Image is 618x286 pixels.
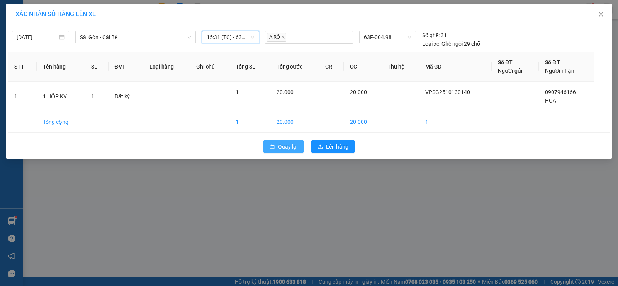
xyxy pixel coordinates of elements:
span: close [598,11,604,17]
th: Tên hàng [37,52,85,82]
span: HOÀ [545,98,556,104]
input: 13/10/2025 [17,33,58,41]
td: 20.000 [270,111,319,133]
th: Tổng cước [270,52,319,82]
span: 20.000 [277,89,294,95]
div: 31 [422,31,447,39]
span: A RÔ [267,33,286,42]
th: STT [8,52,37,82]
span: down [187,35,192,39]
th: CR [319,52,344,82]
th: SL [85,52,109,82]
button: rollbackQuay lại [263,140,304,153]
span: Số ĐT [545,59,560,65]
span: Người gửi [498,68,523,74]
span: close [281,35,285,39]
span: Số ghế: [422,31,440,39]
td: Bất kỳ [109,82,143,111]
span: Loại xe: [422,39,440,48]
span: Lên hàng [326,142,348,151]
td: 1 [8,82,37,111]
span: 1 [236,89,239,95]
span: 15:31 (TC) - 63F-004.98 [207,31,255,43]
th: Ghi chú [190,52,229,82]
th: Thu hộ [381,52,419,82]
span: 63F-004.98 [364,31,411,43]
span: 0907946166 [545,89,576,95]
th: Loại hàng [143,52,190,82]
span: Quay lại [278,142,297,151]
span: Số ĐT [498,59,513,65]
td: 20.000 [344,111,381,133]
div: Ghế ngồi 29 chỗ [422,39,480,48]
span: XÁC NHẬN SỐ HÀNG LÊN XE [15,10,96,18]
td: 1 [419,111,492,133]
span: upload [317,144,323,150]
button: Close [590,4,612,26]
span: 20.000 [350,89,367,95]
th: ĐVT [109,52,143,82]
span: VPSG2510130140 [425,89,470,95]
span: Sài Gòn - Cái Bè [80,31,191,43]
td: Tổng cộng [37,111,85,133]
span: 1 [91,93,94,99]
th: Mã GD [419,52,492,82]
span: Người nhận [545,68,574,74]
button: uploadLên hàng [311,140,355,153]
td: 1 [229,111,270,133]
th: CC [344,52,381,82]
td: 1 HỘP KV [37,82,85,111]
span: rollback [270,144,275,150]
th: Tổng SL [229,52,270,82]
